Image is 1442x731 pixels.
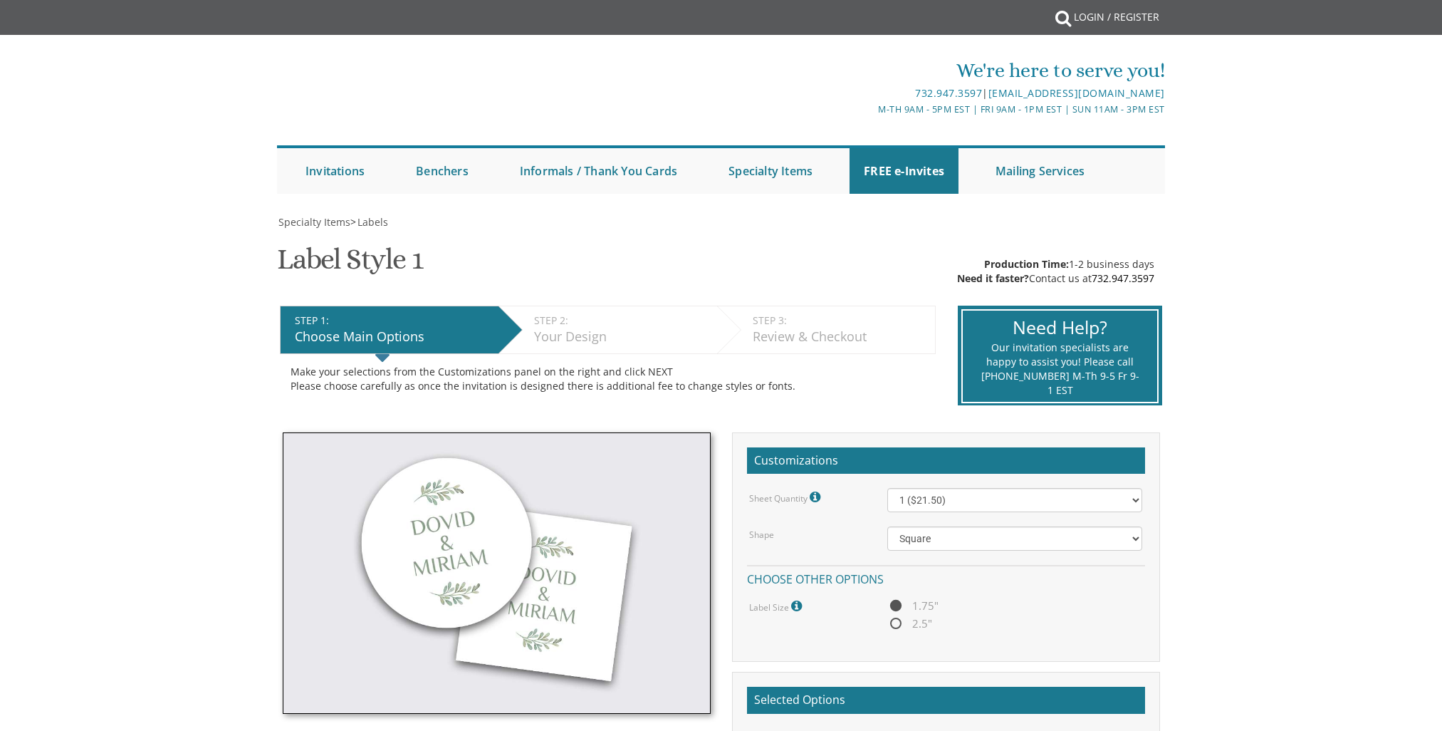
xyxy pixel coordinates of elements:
a: Mailing Services [981,148,1099,194]
img: label-style1.jpg [283,432,711,715]
div: Make your selections from the Customizations panel on the right and click NEXT Please choose care... [291,365,925,393]
div: STEP 2: [534,313,710,328]
span: Need it faster? [957,271,1029,285]
div: Our invitation specialists are happy to assist you! Please call [PHONE_NUMBER] M-Th 9-5 Fr 9-1 EST [981,341,1139,398]
div: | [574,85,1165,102]
a: 732.947.3597 [1092,271,1154,285]
span: Production Time: [984,257,1069,271]
h1: Label Style 1 [277,244,422,286]
h2: Selected Options [747,687,1145,714]
span: Specialty Items [278,215,350,229]
span: 1.75" [887,597,939,615]
div: Review & Checkout [753,328,928,346]
div: We're here to serve you! [574,56,1165,85]
label: Label Size [749,597,805,616]
a: Benchers [402,148,483,194]
span: Labels [357,215,388,229]
div: Need Help? [981,315,1139,341]
div: Your Design [534,328,710,346]
div: Choose Main Options [295,328,491,346]
span: 2.5" [887,615,932,633]
label: Shape [749,529,774,541]
div: M-Th 9am - 5pm EST | Fri 9am - 1pm EST | Sun 11am - 3pm EST [574,102,1165,117]
h4: Choose other options [747,565,1145,590]
a: Specialty Items [277,215,350,229]
p: 1-2 business days Contact us at [957,257,1154,286]
a: FREE e-Invites [850,148,958,194]
div: STEP 1: [295,313,491,328]
a: [EMAIL_ADDRESS][DOMAIN_NAME] [988,86,1165,100]
a: Specialty Items [714,148,827,194]
span: > [350,215,388,229]
a: Labels [356,215,388,229]
a: 732.947.3597 [915,86,982,100]
h2: Customizations [747,447,1145,475]
a: Invitations [291,148,379,194]
a: Informals / Thank You Cards [506,148,691,194]
div: STEP 3: [753,313,928,328]
label: Sheet Quantity [749,488,824,507]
